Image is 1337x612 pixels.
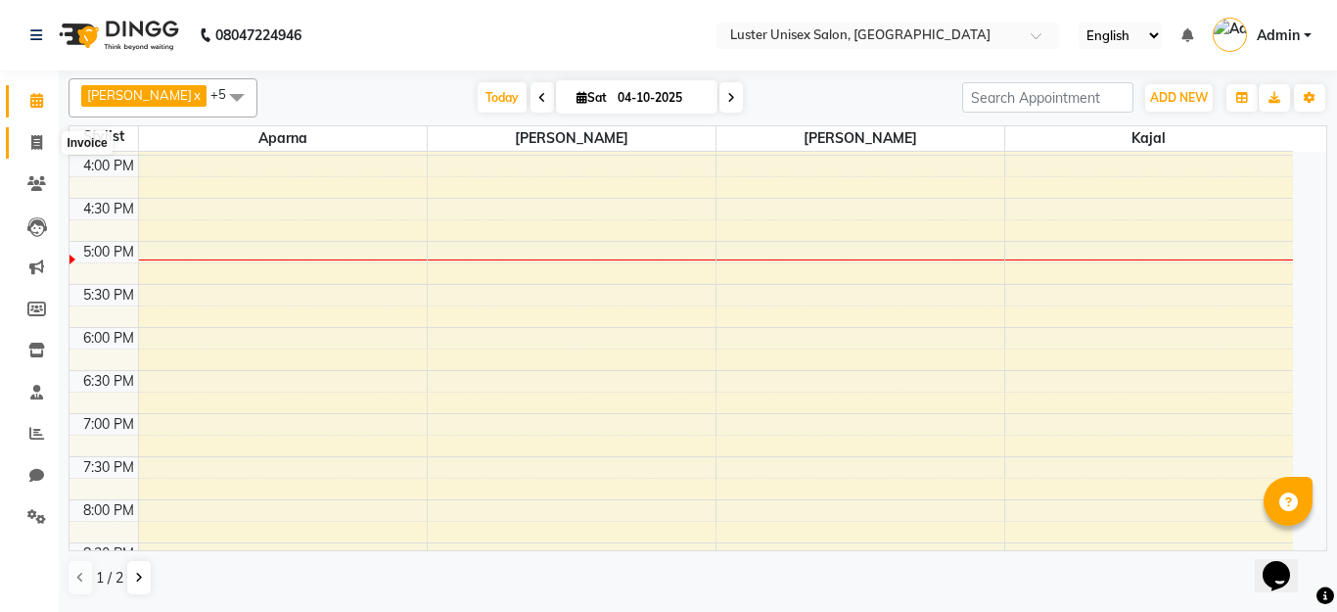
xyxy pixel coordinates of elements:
div: 5:00 PM [79,242,138,262]
span: [PERSON_NAME] [716,126,1004,151]
span: +5 [210,86,241,102]
div: 6:30 PM [79,371,138,392]
span: kajal [1005,126,1294,151]
div: 8:30 PM [79,543,138,564]
div: 4:30 PM [79,199,138,219]
iframe: chat widget [1255,534,1317,592]
img: Admin [1213,18,1247,52]
img: logo [50,8,184,63]
input: 2025-10-04 [612,83,710,113]
a: x [192,87,201,103]
span: 1 / 2 [96,568,123,588]
div: 7:00 PM [79,414,138,435]
div: Invoice [62,131,112,155]
span: ADD NEW [1150,90,1208,105]
div: 4:00 PM [79,156,138,176]
span: Aparna [139,126,427,151]
span: [PERSON_NAME] [428,126,715,151]
button: ADD NEW [1145,84,1213,112]
span: Sat [572,90,612,105]
div: 7:30 PM [79,457,138,478]
span: [PERSON_NAME] [87,87,192,103]
span: Today [478,82,527,113]
div: 5:30 PM [79,285,138,306]
div: 6:00 PM [79,328,138,349]
b: 08047224946 [215,8,301,63]
input: Search Appointment [962,82,1133,113]
div: 8:00 PM [79,500,138,521]
span: Admin [1257,25,1300,46]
